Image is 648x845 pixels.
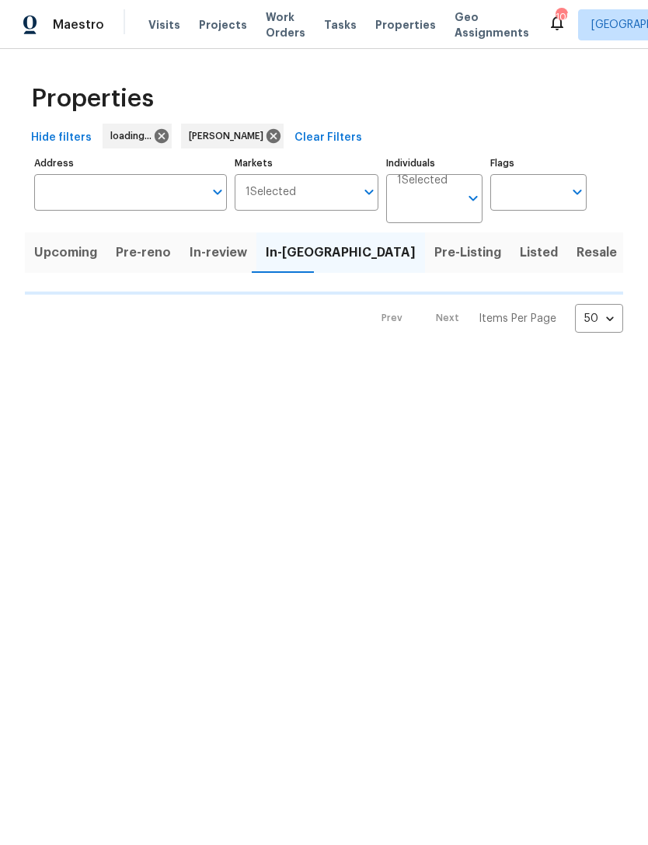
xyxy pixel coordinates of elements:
span: loading... [110,128,158,144]
span: Visits [148,17,180,33]
span: Clear Filters [294,128,362,148]
button: Hide filters [25,124,98,152]
div: loading... [103,124,172,148]
label: Address [34,159,227,168]
span: Listed [520,242,558,264]
div: [PERSON_NAME] [181,124,284,148]
span: Hide filters [31,128,92,148]
span: Pre-reno [116,242,171,264]
button: Open [207,181,228,203]
div: 105 [556,9,566,25]
span: Resale [577,242,617,264]
span: Geo Assignments [455,9,529,40]
span: 1 Selected [397,174,448,187]
button: Open [566,181,588,203]
span: Projects [199,17,247,33]
button: Clear Filters [288,124,368,152]
span: Properties [31,91,154,106]
span: In-[GEOGRAPHIC_DATA] [266,242,416,264]
label: Flags [490,159,587,168]
span: Properties [375,17,436,33]
span: [PERSON_NAME] [189,128,270,144]
span: Tasks [324,19,357,30]
span: Pre-Listing [434,242,501,264]
label: Markets [235,159,379,168]
div: 50 [575,299,623,339]
span: In-review [190,242,247,264]
button: Open [462,187,484,209]
span: Maestro [53,17,104,33]
span: Upcoming [34,242,97,264]
button: Open [358,181,380,203]
span: Work Orders [266,9,305,40]
span: 1 Selected [246,186,296,199]
label: Individuals [386,159,483,168]
p: Items Per Page [479,311,556,326]
nav: Pagination Navigation [367,304,623,333]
